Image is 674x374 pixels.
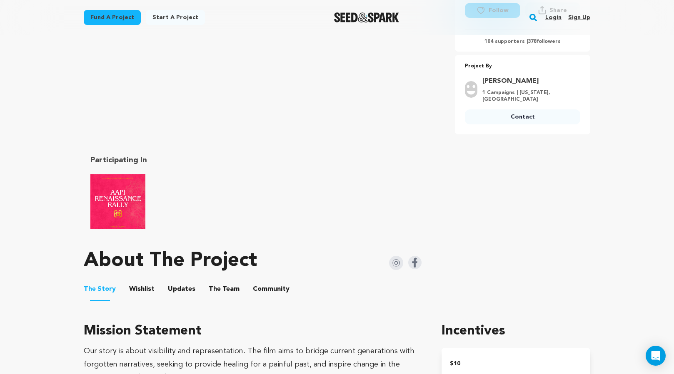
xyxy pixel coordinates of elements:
[129,284,155,294] span: Wishlist
[84,321,422,341] h3: Mission Statement
[450,358,582,369] h2: $10
[84,10,141,25] a: Fund a project
[90,174,145,229] img: AAPI Renaissance Rally
[334,12,399,22] img: Seed&Spark Logo Dark Mode
[84,251,257,271] h1: About The Project
[84,284,116,294] span: Story
[389,256,403,270] img: Seed&Spark Instagram Icon
[482,89,575,103] p: 1 Campaigns | [US_STATE], [GEOGRAPHIC_DATA]
[646,346,666,366] div: Open Intercom Messenger
[482,76,575,86] a: Goto McGuirk Kyeng profile
[465,38,580,45] p: 104 supporters | followers
[465,62,580,71] p: Project By
[528,39,537,44] span: 378
[253,284,290,294] span: Community
[568,11,590,24] a: Sign up
[408,256,422,269] img: Seed&Spark Facebook Icon
[209,284,221,294] span: The
[465,81,477,98] img: user.png
[334,12,399,22] a: Seed&Spark Homepage
[545,11,562,24] a: Login
[168,284,195,294] span: Updates
[209,284,240,294] span: Team
[84,284,96,294] span: The
[146,10,205,25] a: Start a project
[442,321,590,341] h1: Incentives
[465,109,580,124] a: Contact
[90,154,330,166] h2: Participating In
